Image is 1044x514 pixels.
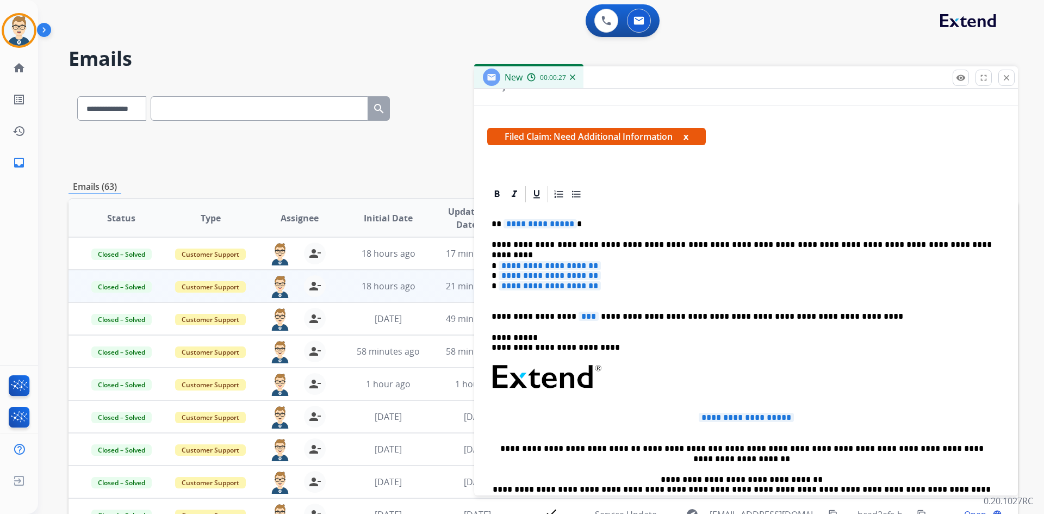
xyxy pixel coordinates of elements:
span: [DATE] [464,476,491,488]
mat-icon: person_remove [308,377,321,391]
img: agent-avatar [269,471,291,494]
span: [DATE] [464,411,491,423]
mat-icon: fullscreen [979,73,989,83]
span: Customer Support [175,314,246,325]
mat-icon: person_remove [308,410,321,423]
span: Type [201,212,221,225]
div: Italic [506,186,523,202]
span: Customer Support [175,346,246,358]
span: 21 minutes ago [446,280,509,292]
span: Closed – Solved [91,379,152,391]
span: [DATE] [375,443,402,455]
span: Initial Date [364,212,413,225]
span: Customer Support [175,412,246,423]
mat-icon: search [372,102,386,115]
span: Closed – Solved [91,412,152,423]
span: Customer Support [175,379,246,391]
span: Closed – Solved [91,314,152,325]
mat-icon: history [13,125,26,138]
img: agent-avatar [269,373,291,396]
h2: Emails [69,48,1018,70]
span: 58 minutes ago [357,345,420,357]
mat-icon: inbox [13,156,26,169]
span: Filed Claim: Need Additional Information [487,128,706,145]
span: Closed – Solved [91,444,152,456]
span: Status [107,212,135,225]
span: Closed – Solved [91,249,152,260]
mat-icon: person_remove [308,345,321,358]
mat-icon: home [13,61,26,75]
img: agent-avatar [269,243,291,265]
span: 58 minutes ago [446,345,509,357]
span: New [505,71,523,83]
div: Bullet List [568,186,585,202]
img: avatar [4,15,34,46]
mat-icon: person_remove [308,475,321,488]
div: Ordered List [551,186,567,202]
button: x [683,130,688,143]
p: 0.20.1027RC [984,494,1033,507]
span: [DATE] [375,476,402,488]
span: 1 hour ago [455,378,500,390]
mat-icon: list_alt [13,93,26,106]
span: 17 minutes ago [446,247,509,259]
img: agent-avatar [269,308,291,331]
span: Customer Support [175,249,246,260]
mat-icon: person_remove [308,312,321,325]
img: agent-avatar [269,275,291,298]
mat-icon: close [1002,73,1011,83]
span: [DATE] [375,411,402,423]
span: 49 minutes ago [446,313,509,325]
span: 1 hour ago [366,378,411,390]
span: Closed – Solved [91,477,152,488]
div: Underline [529,186,545,202]
span: Updated Date [442,205,492,231]
span: Customer Support [175,281,246,293]
img: agent-avatar [269,406,291,429]
div: Bold [489,186,505,202]
img: agent-avatar [269,438,291,461]
span: Customer Support [175,444,246,456]
img: agent-avatar [269,340,291,363]
span: Customer Support [175,477,246,488]
mat-icon: remove_red_eye [956,73,966,83]
mat-icon: person_remove [308,280,321,293]
span: Assignee [281,212,319,225]
mat-icon: person_remove [308,247,321,260]
span: [DATE] [375,313,402,325]
span: 00:00:27 [540,73,566,82]
p: Emails (63) [69,180,121,194]
span: Closed – Solved [91,346,152,358]
span: 18 hours ago [362,247,415,259]
span: Closed – Solved [91,281,152,293]
span: 18 hours ago [362,280,415,292]
mat-icon: person_remove [308,443,321,456]
span: [DATE] [464,443,491,455]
